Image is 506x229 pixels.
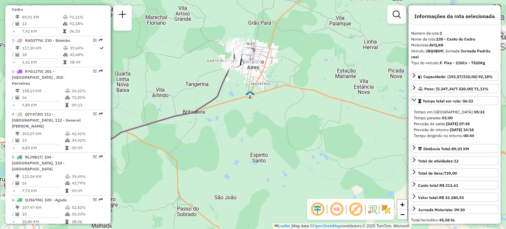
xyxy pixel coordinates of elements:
td: = [12,28,15,35]
div: Valor total: [418,195,464,201]
span: 3 - [12,69,65,86]
div: Map data © contributors,© 2025 TomTom, Microsoft [273,223,411,229]
td: 43,79% [71,180,103,186]
i: % de utilização da cubagem [63,22,68,26]
td: 52,42% [71,204,103,211]
strong: R$ 33.280,93 [439,195,464,200]
span: 2 - [12,38,70,43]
strong: 12 [454,158,459,163]
td: 34,92% [71,137,103,144]
strong: R$ 213,61 [439,183,458,188]
i: % de utilização do peso [63,46,68,50]
div: Distância Total: [418,146,469,152]
i: Tempo total em rota [65,146,69,150]
strong: 1 [440,31,442,36]
span: 89,01 KM [452,146,469,151]
span: RLJ9B17 [25,155,42,159]
a: Total de itens:739,00 [411,168,498,177]
i: Total de Atividades [15,53,19,57]
td: 207,97 KM [22,204,65,211]
td: 23 [22,137,65,144]
span: | 201 - [GEOGRAPHIC_DATA] , 202- Herveiras [12,69,65,86]
span: Capacidade: (193,57/210,00) 92,18% [423,74,493,79]
span: Ocultar deslocamento [310,201,325,217]
span: | 104 - [GEOGRAPHIC_DATA], 110 - [GEOGRAPHIC_DATA] [12,155,65,171]
img: Fluxo de ruas [367,204,378,215]
em: Rota exportada [99,112,103,116]
strong: 739,00 [444,171,457,176]
i: % de utilização do peso [65,89,70,93]
span: | 111 - [GEOGRAPHIC_DATA], 112 - General [PERSON_NAME] [12,112,81,129]
td: 9,89 KM [22,102,65,108]
span: RAD2776 [25,38,42,43]
i: Distância Total [15,175,19,179]
a: Peso: (5.347,34/7.520,00) 71,11% [411,84,498,93]
div: Jornada Motorista: 09:30 [418,207,465,213]
strong: 01:00 [442,115,453,120]
td: / [12,211,15,217]
span: QIY4720 [25,112,42,117]
em: Opções [93,38,97,42]
td: 08:06 [71,218,103,225]
a: OpenStreetMap [313,224,341,228]
div: Previsão de saída: [414,121,495,127]
td: 123,54 KM [22,173,65,180]
i: % de utilização da cubagem [65,138,70,142]
i: % de utilização da cubagem [65,96,70,100]
em: Rota exportada [99,38,103,42]
strong: F. Fixa - 210Cx - 7520Kg [440,60,485,65]
td: 54,22% [71,88,103,94]
td: 09:09 [71,187,103,194]
td: 10 [22,211,65,217]
td: 18 [22,51,63,58]
em: Rota exportada [99,69,103,73]
td: 39,49% [71,173,103,180]
i: Distância Total [15,15,19,19]
td: 203,07 KM [22,130,65,137]
div: Tempo dirigindo no retorno: [414,133,495,139]
a: Distância Total:89,01 KM [411,144,498,153]
span: Peso: (5.347,34/7.520,00) 71,11% [424,86,489,91]
strong: JBQ0E09 [426,48,443,53]
a: Zoom out [397,210,407,219]
span: 5 - [12,155,65,171]
i: Total de Atividades [15,181,19,185]
a: Tempo total em rota: 06:33 [411,96,498,105]
a: Total de atividades:12 [411,156,498,165]
span: | 238 - Canto do Cedro [12,1,72,12]
td: 42,42% [71,130,103,137]
i: Distância Total [15,132,19,136]
td: 7,42 KM [22,28,63,35]
i: % de utilização do peso [65,132,70,136]
span: + [400,200,405,209]
img: Venâncio Aires [246,90,254,99]
a: Valor total:R$ 33.280,93 [411,193,498,202]
i: Tempo total em rota [65,189,69,193]
i: Distância Total [15,206,19,210]
span: Exibir rótulo [348,201,364,217]
span: JBQ0E09 [25,1,42,6]
td: / [12,51,15,58]
td: 12 [22,20,63,27]
i: Rota otimizada [100,46,104,50]
div: Motorista: [411,42,498,48]
a: Capacidade: (193,57/210,00) 92,18% [411,72,498,81]
em: Rota exportada [99,198,103,202]
div: Nome da rota: [411,36,498,42]
a: Exibir filtros [390,8,403,21]
td: / [12,20,15,27]
td: 7,72 KM [22,187,65,194]
i: Distância Total [15,89,19,93]
em: Opções [93,155,97,159]
strong: 05:33 [474,109,485,114]
i: % de utilização do peso [63,15,68,19]
td: / [12,137,15,144]
span: Total de atividades: [418,158,459,163]
img: Exibir/Ocultar setores [381,204,391,215]
span: 6 - [12,197,67,202]
div: Tempo paradas: [414,115,495,121]
span: | 320 - Agudo [42,197,67,202]
td: 71,11% [69,14,102,20]
i: % de utilização do peso [65,206,70,210]
strong: [DATE] 14:18 [450,127,474,132]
